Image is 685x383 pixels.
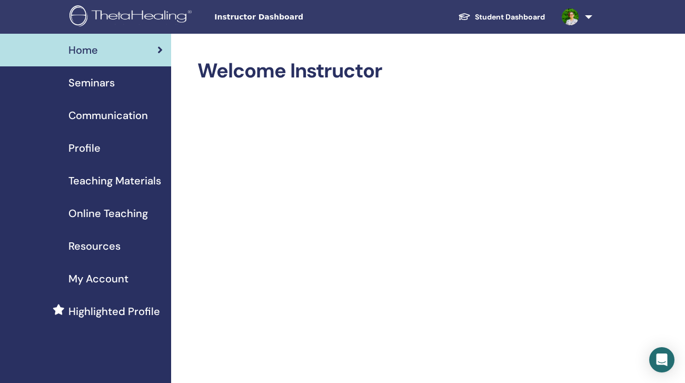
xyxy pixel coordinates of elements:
span: Home [68,42,98,58]
span: Teaching Materials [68,173,161,189]
a: Student Dashboard [450,7,553,27]
span: My Account [68,271,128,287]
img: logo.png [70,5,195,29]
h2: Welcome Instructor [197,59,590,83]
div: Open Intercom Messenger [649,347,674,372]
img: graduation-cap-white.svg [458,12,471,21]
span: Resources [68,238,121,254]
span: Communication [68,107,148,123]
span: Instructor Dashboard [214,12,372,23]
span: Highlighted Profile [68,303,160,319]
span: Seminars [68,75,115,91]
img: default.jpg [562,8,579,25]
span: Online Teaching [68,205,148,221]
span: Profile [68,140,101,156]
